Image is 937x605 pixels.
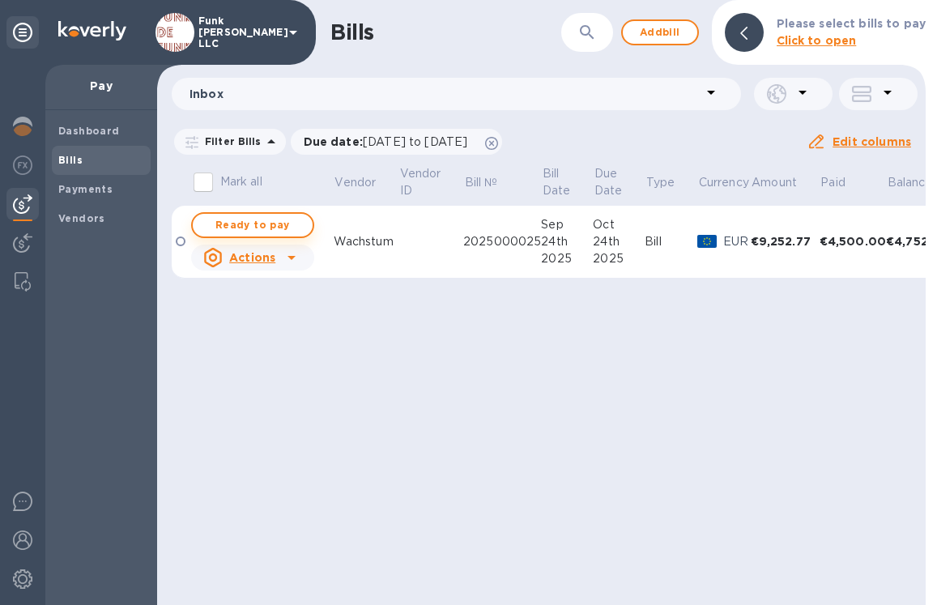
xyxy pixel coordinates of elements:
u: Edit columns [833,135,911,148]
div: Unpin categories [6,16,39,49]
p: Paid [820,174,845,191]
div: Due date:[DATE] to [DATE] [291,129,503,155]
span: Paid [820,174,867,191]
img: Logo [58,21,126,40]
div: 2025 [541,250,593,267]
p: Vendor [334,174,376,191]
p: Type [646,174,675,191]
p: Vendor ID [400,165,441,199]
h1: Bills [330,19,374,45]
u: Actions [229,251,275,264]
span: Bill № [465,174,519,191]
span: Vendor [334,174,397,191]
p: Due Date [594,165,623,199]
span: Due Date [594,165,644,199]
b: Dashboard [58,125,120,137]
p: Bill № [465,174,498,191]
p: Amount [752,174,797,191]
span: Type [646,174,696,191]
b: Please select bills to pay [777,17,926,30]
p: Funk [PERSON_NAME] LLC [198,15,279,49]
b: Click to open [777,34,857,47]
span: Ready to pay [206,215,300,235]
span: Vendor ID [400,165,462,199]
div: Oct [593,216,645,233]
p: Balance [888,174,933,191]
img: Foreign exchange [13,156,32,175]
b: Bills [58,154,83,166]
div: 2025000025 [463,233,541,250]
b: Vendors [58,212,105,224]
div: €9,252.77 [751,233,820,249]
p: Mark all [220,173,262,190]
span: [DATE] to [DATE] [363,135,467,148]
span: Bill Date [543,165,592,199]
p: EUR [723,233,750,250]
div: 24th [593,233,645,250]
div: Bill [645,233,697,250]
span: Add bill [636,23,684,42]
div: Sep [541,216,593,233]
div: 2025 [593,250,645,267]
button: Ready to pay [191,212,314,238]
p: Inbox [190,86,701,102]
b: Payments [58,183,113,195]
span: Amount [752,174,818,191]
p: Pay [58,78,144,94]
div: 24th [541,233,593,250]
div: Wachstum [334,233,398,250]
p: Bill Date [543,165,571,199]
button: Addbill [621,19,699,45]
div: €4,500.00 [820,233,886,249]
p: Due date : [304,134,476,150]
p: Currency [699,174,749,191]
p: Filter Bills [198,134,262,148]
